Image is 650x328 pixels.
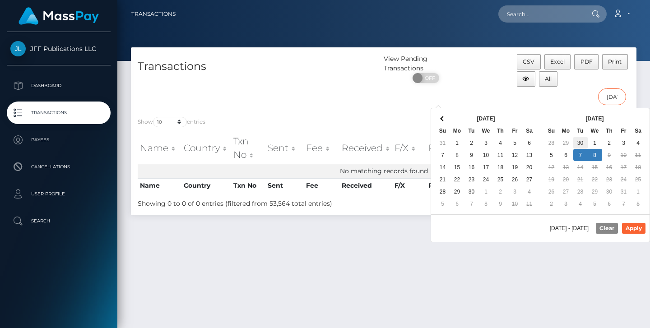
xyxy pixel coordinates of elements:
th: We [479,125,493,137]
td: 12 [544,161,559,173]
td: 30 [573,137,588,149]
span: OFF [418,73,440,83]
th: Txn No [231,178,265,193]
td: 1 [450,137,464,149]
span: JFF Publications LLC [7,45,111,53]
td: 2 [464,137,479,149]
th: Country [181,178,231,193]
th: Sa [522,125,537,137]
th: Payer [426,178,468,193]
span: All [545,75,552,82]
td: 10 [479,149,493,161]
p: Transactions [10,106,107,120]
td: No matching records found [138,164,630,178]
td: 1 [631,185,645,198]
td: 26 [544,185,559,198]
th: Fee [304,178,339,193]
a: Transactions [131,5,176,23]
td: 25 [631,173,645,185]
td: 19 [544,173,559,185]
th: Sent: activate to sort column ascending [265,132,304,164]
p: Search [10,214,107,228]
td: 29 [559,137,573,149]
td: 29 [450,185,464,198]
p: Dashboard [10,79,107,92]
button: Column visibility [517,71,535,87]
td: 23 [464,173,479,185]
td: 3 [559,198,573,210]
th: Txn No: activate to sort column ascending [231,132,265,164]
td: 15 [588,161,602,173]
a: Dashboard [7,74,111,97]
th: Fee: activate to sort column ascending [304,132,339,164]
button: Clear [596,223,618,234]
a: Transactions [7,102,111,124]
button: Excel [544,54,571,69]
a: User Profile [7,183,111,205]
th: Country: activate to sort column ascending [181,132,231,164]
td: 14 [573,161,588,173]
th: Tu [573,125,588,137]
td: 2 [544,198,559,210]
td: 31 [436,137,450,149]
td: 6 [559,149,573,161]
td: 12 [508,149,522,161]
p: Payees [10,133,107,147]
th: Th [602,125,617,137]
th: F/X [392,178,426,193]
th: Tu [464,125,479,137]
td: 11 [493,149,508,161]
td: 20 [522,161,537,173]
td: 19 [508,161,522,173]
td: 23 [602,173,617,185]
button: PDF [574,54,599,69]
th: Sent [265,178,304,193]
th: Name [138,178,181,193]
th: F/X: activate to sort column ascending [392,132,426,164]
td: 3 [479,137,493,149]
td: 7 [464,198,479,210]
td: 1 [479,185,493,198]
label: Show entries [138,117,205,127]
td: 27 [559,185,573,198]
td: 6 [522,137,537,149]
th: Sa [631,125,645,137]
h4: Transactions [138,59,377,74]
button: Print [602,54,628,69]
td: 5 [508,137,522,149]
td: 2 [493,185,508,198]
input: Date filter [598,88,627,105]
td: 4 [631,137,645,149]
img: JFF Publications LLC [10,41,26,56]
td: 18 [631,161,645,173]
td: 4 [493,137,508,149]
td: 18 [493,161,508,173]
th: Received: activate to sort column ascending [339,132,392,164]
td: 24 [617,173,631,185]
th: Mo [559,125,573,137]
td: 8 [479,198,493,210]
td: 9 [493,198,508,210]
span: Print [608,58,622,65]
td: 25 [493,173,508,185]
th: Th [493,125,508,137]
th: Mo [450,125,464,137]
td: 14 [436,161,450,173]
span: PDF [580,58,593,65]
span: [DATE] - [DATE] [550,226,592,231]
td: 21 [436,173,450,185]
td: 17 [479,161,493,173]
a: Search [7,210,111,232]
td: 11 [522,198,537,210]
th: Su [436,125,450,137]
td: 30 [602,185,617,198]
td: 22 [450,173,464,185]
td: 26 [508,173,522,185]
th: Su [544,125,559,137]
td: 13 [522,149,537,161]
td: 5 [588,198,602,210]
td: 7 [436,149,450,161]
td: 9 [602,149,617,161]
span: CSV [523,58,534,65]
button: CSV [517,54,541,69]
